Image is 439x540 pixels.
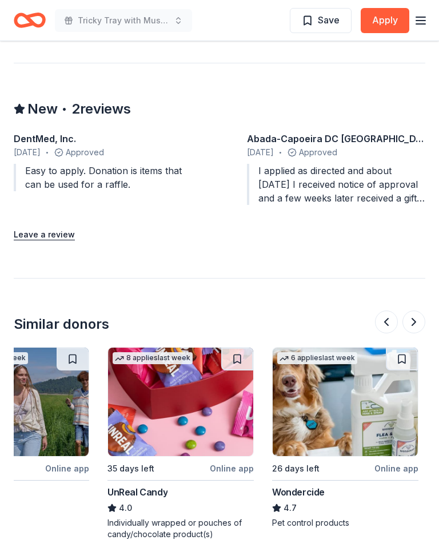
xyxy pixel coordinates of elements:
button: Save [290,8,352,33]
div: Pet control products [272,517,418,529]
a: Image for Wondercide6 applieslast week26 days leftOnline appWondercide4.7Pet control products [272,347,418,529]
div: Individually wrapped or pouches of candy/chocolate product(s) [107,517,254,540]
div: Approved [247,146,425,159]
span: 2 reviews [71,100,131,118]
div: Similar donors [14,315,109,333]
span: • [62,103,67,115]
a: Image for UnReal Candy8 applieslast week35 days leftOnline appUnReal Candy4.0Individually wrapped... [107,347,254,540]
span: 4.7 [284,501,297,515]
div: UnReal Candy [107,485,167,499]
div: Online app [45,461,89,475]
div: DentMed, Inc. [14,132,192,146]
span: Tricky Tray with Music and Dinner [78,14,169,27]
a: Home [14,7,46,34]
div: 35 days left [107,462,154,475]
img: Image for Wondercide [273,348,418,456]
button: Apply [361,8,409,33]
span: [DATE] [14,146,41,159]
span: New [27,100,58,118]
img: Image for UnReal Candy [108,348,253,456]
span: • [279,148,282,157]
div: Approved [14,146,192,159]
button: Tricky Tray with Music and Dinner [55,9,192,32]
div: I applied as directed and about [DATE] I received notice of approval and a few weeks later receiv... [247,164,425,205]
div: 8 applies last week [113,352,193,364]
div: 6 applies last week [277,352,357,364]
div: Online app [210,461,254,475]
span: [DATE] [247,146,274,159]
span: 4.0 [119,501,132,515]
button: Leave a review [14,228,75,241]
div: 26 days left [272,462,320,475]
div: Wondercide [272,485,325,499]
span: Save [318,13,340,27]
div: Easy to apply. Donation is items that can be used for a raffle. [14,164,192,191]
div: Online app [374,461,418,475]
div: Abada-Capoeira DC [GEOGRAPHIC_DATA] [247,132,425,146]
span: • [46,148,49,157]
